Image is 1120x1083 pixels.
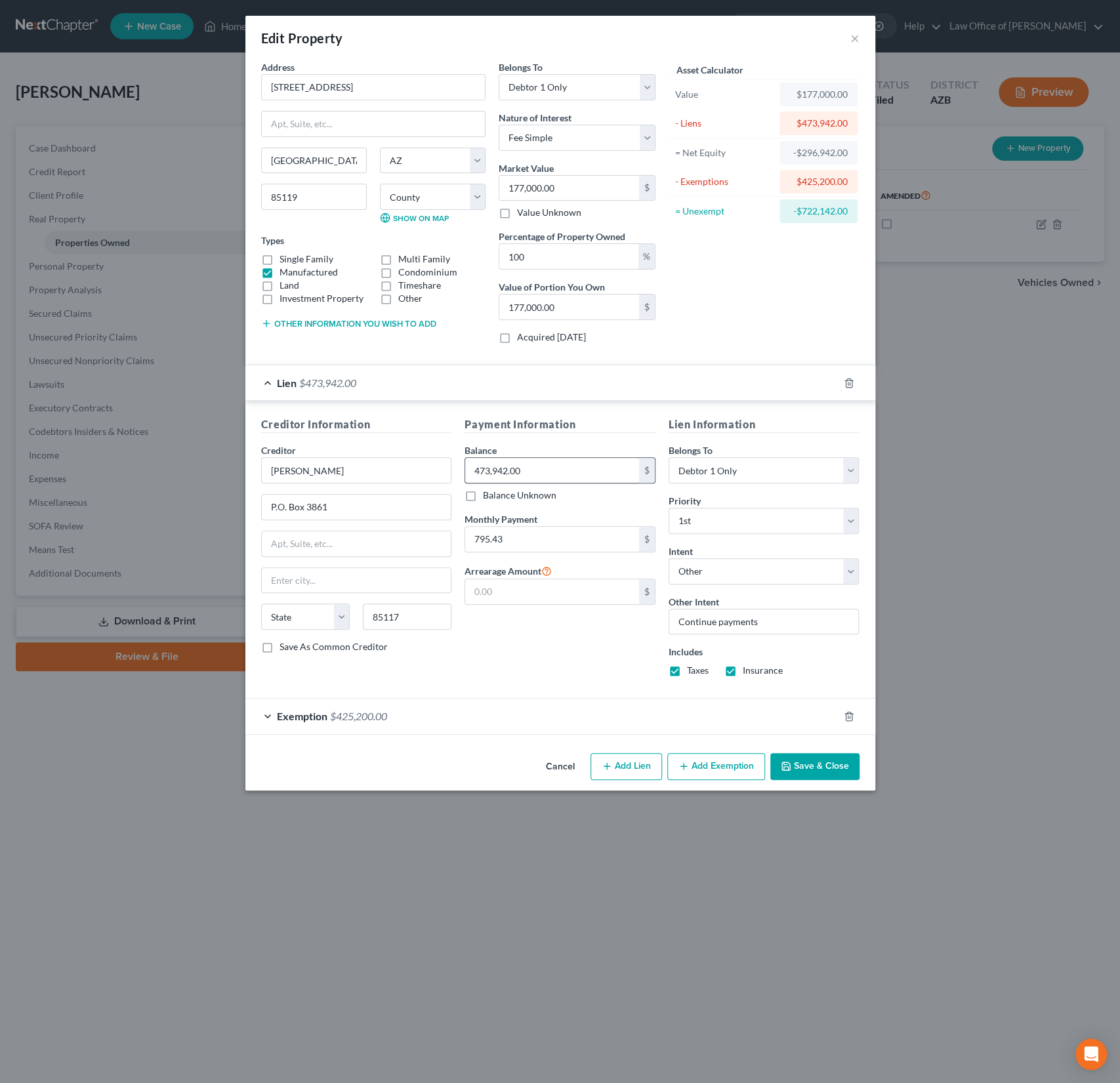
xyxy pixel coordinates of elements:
[669,445,713,456] span: Belongs To
[499,161,554,175] label: Market Value
[790,88,847,101] div: $177,000.00
[639,527,655,552] div: $
[262,568,451,593] input: Enter city...
[790,117,847,130] div: $473,942.00
[280,253,333,266] label: Single Family
[261,417,452,433] h5: Creditor Information
[675,88,774,101] div: Value
[535,754,585,781] button: Cancel
[687,664,709,677] label: Taxes
[398,292,423,305] label: Other
[591,753,662,781] button: Add Lien
[261,184,367,210] input: Enter zip...
[499,176,639,201] input: 0.00
[499,111,571,125] label: Nature of Interest
[398,266,457,279] label: Condominium
[499,230,625,243] label: Percentage of Property Owned
[499,244,638,269] input: 0.00
[1075,1038,1107,1070] div: Open Intercom Messenger
[262,75,485,100] input: Enter address...
[465,527,639,552] input: 0.00
[398,253,450,266] label: Multi Family
[299,377,356,389] span: $473,942.00
[790,175,847,188] div: $425,200.00
[483,489,556,502] label: Balance Unknown
[669,595,719,609] label: Other Intent
[639,176,655,201] div: $
[517,206,581,219] label: Value Unknown
[669,645,860,659] label: Includes
[850,30,860,46] button: ×
[667,753,765,781] button: Add Exemption
[262,148,366,173] input: Enter city...
[675,175,774,188] div: - Exemptions
[262,531,451,556] input: Apt, Suite, etc...
[669,544,693,558] label: Intent
[261,29,343,47] div: Edit Property
[280,640,388,653] label: Save As Common Creditor
[280,279,299,292] label: Land
[499,295,639,319] input: 0.00
[499,62,543,73] span: Belongs To
[517,331,586,344] label: Acquired [DATE]
[676,63,743,77] label: Asset Calculator
[277,710,327,722] span: Exemption
[770,753,860,781] button: Save & Close
[261,318,436,329] button: Other information you wish to add
[261,445,296,456] span: Creditor
[363,603,451,630] input: Enter zip...
[465,417,655,433] h5: Payment Information
[465,579,639,604] input: 0.00
[465,443,497,457] label: Balance
[669,609,860,635] input: Specify...
[790,146,847,159] div: -$296,942.00
[262,112,485,136] input: Apt, Suite, etc...
[675,205,774,218] div: = Unexempt
[669,417,860,433] h5: Lien Information
[380,213,449,223] a: Show on Map
[675,146,774,159] div: = Net Equity
[639,458,655,483] div: $
[261,457,452,483] input: Search creditor by name...
[262,495,451,520] input: Enter address...
[280,292,363,305] label: Investment Property
[790,205,847,218] div: -$722,142.00
[261,234,284,247] label: Types
[398,279,441,292] label: Timeshare
[638,244,655,269] div: %
[465,563,552,579] label: Arrearage Amount
[669,495,701,506] span: Priority
[639,579,655,604] div: $
[465,512,537,526] label: Monthly Payment
[277,377,297,389] span: Lien
[743,664,783,677] label: Insurance
[465,458,639,483] input: 0.00
[280,266,338,279] label: Manufactured
[499,280,605,294] label: Value of Portion You Own
[261,62,295,73] span: Address
[639,295,655,319] div: $
[330,710,387,722] span: $425,200.00
[675,117,774,130] div: - Liens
